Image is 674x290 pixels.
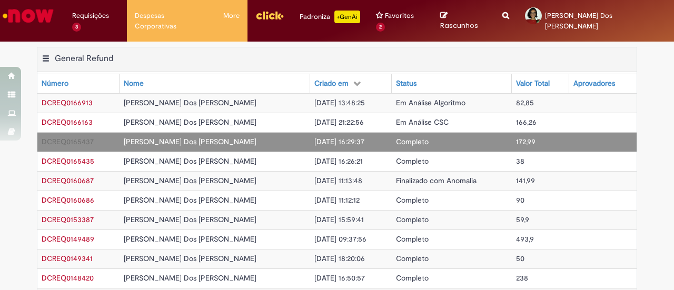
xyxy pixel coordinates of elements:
[223,11,240,21] span: More
[42,98,93,107] a: Abrir Registro: DCREQ0166913
[396,117,449,127] span: Em Análise CSC
[516,117,537,127] span: 166,26
[314,195,360,205] span: [DATE] 11:12:12
[42,137,94,146] span: DCREQ0165437
[516,98,534,107] span: 82,85
[42,176,94,185] span: DCREQ0160687
[42,215,94,224] a: Abrir Registro: DCREQ0153387
[396,78,417,89] div: Status
[124,254,256,263] span: [PERSON_NAME] Dos [PERSON_NAME]
[516,78,550,89] div: Valor Total
[376,23,385,32] span: 2
[396,195,429,205] span: Completo
[124,273,256,283] span: [PERSON_NAME] Dos [PERSON_NAME]
[124,78,144,89] div: Nome
[42,195,94,205] span: DCREQ0160686
[385,11,414,21] span: Favoritos
[314,215,364,224] span: [DATE] 15:59:41
[396,156,429,166] span: Completo
[516,195,524,205] span: 90
[396,98,465,107] span: Em Análise Algoritmo
[124,176,256,185] span: [PERSON_NAME] Dos [PERSON_NAME]
[42,137,94,146] a: Abrir Registro: DCREQ0165437
[396,137,429,146] span: Completo
[516,215,529,224] span: 59,9
[396,234,429,244] span: Completo
[72,11,109,21] span: Requisições
[516,156,524,166] span: 38
[396,254,429,263] span: Completo
[124,234,256,244] span: [PERSON_NAME] Dos [PERSON_NAME]
[314,254,365,263] span: [DATE] 18:20:06
[440,11,487,31] a: Rascunhos
[42,234,94,244] span: DCREQ0149489
[42,273,94,283] a: Abrir Registro: DCREQ0148420
[124,98,256,107] span: [PERSON_NAME] Dos [PERSON_NAME]
[42,254,93,263] span: DCREQ0149341
[124,215,256,224] span: [PERSON_NAME] Dos [PERSON_NAME]
[516,137,536,146] span: 172,99
[42,78,68,89] div: Número
[124,156,256,166] span: [PERSON_NAME] Dos [PERSON_NAME]
[573,78,615,89] div: Aprovadores
[42,156,94,166] span: DCREQ0165435
[396,215,429,224] span: Completo
[516,273,528,283] span: 238
[314,117,364,127] span: [DATE] 21:22:56
[72,23,81,32] span: 3
[396,176,477,185] span: Finalizado com Anomalia
[135,11,207,32] span: Despesas Corporativas
[42,176,94,185] a: Abrir Registro: DCREQ0160687
[124,117,256,127] span: [PERSON_NAME] Dos [PERSON_NAME]
[300,11,360,23] div: Padroniza
[42,254,93,263] a: Abrir Registro: DCREQ0149341
[314,78,349,89] div: Criado em
[314,98,365,107] span: [DATE] 13:48:25
[42,156,94,166] a: Abrir Registro: DCREQ0165435
[396,273,429,283] span: Completo
[124,195,256,205] span: [PERSON_NAME] Dos [PERSON_NAME]
[314,156,363,166] span: [DATE] 16:26:21
[314,234,366,244] span: [DATE] 09:37:56
[42,117,93,127] span: DCREQ0166163
[516,254,524,263] span: 50
[314,137,364,146] span: [DATE] 16:29:37
[334,11,360,23] p: +GenAi
[314,273,365,283] span: [DATE] 16:50:57
[516,234,534,244] span: 493,9
[42,215,94,224] span: DCREQ0153387
[124,137,256,146] span: [PERSON_NAME] Dos [PERSON_NAME]
[42,117,93,127] a: Abrir Registro: DCREQ0166163
[42,234,94,244] a: Abrir Registro: DCREQ0149489
[314,176,362,185] span: [DATE] 11:13:48
[1,5,55,26] img: ServiceNow
[516,176,535,185] span: 141,99
[440,21,478,31] span: Rascunhos
[55,53,113,64] h2: General Refund
[42,195,94,205] a: Abrir Registro: DCREQ0160686
[255,7,284,23] img: click_logo_yellow_360x200.png
[42,53,50,67] button: General Refund Menu de contexto
[42,273,94,283] span: DCREQ0148420
[42,98,93,107] span: DCREQ0166913
[545,11,612,31] span: [PERSON_NAME] Dos [PERSON_NAME]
